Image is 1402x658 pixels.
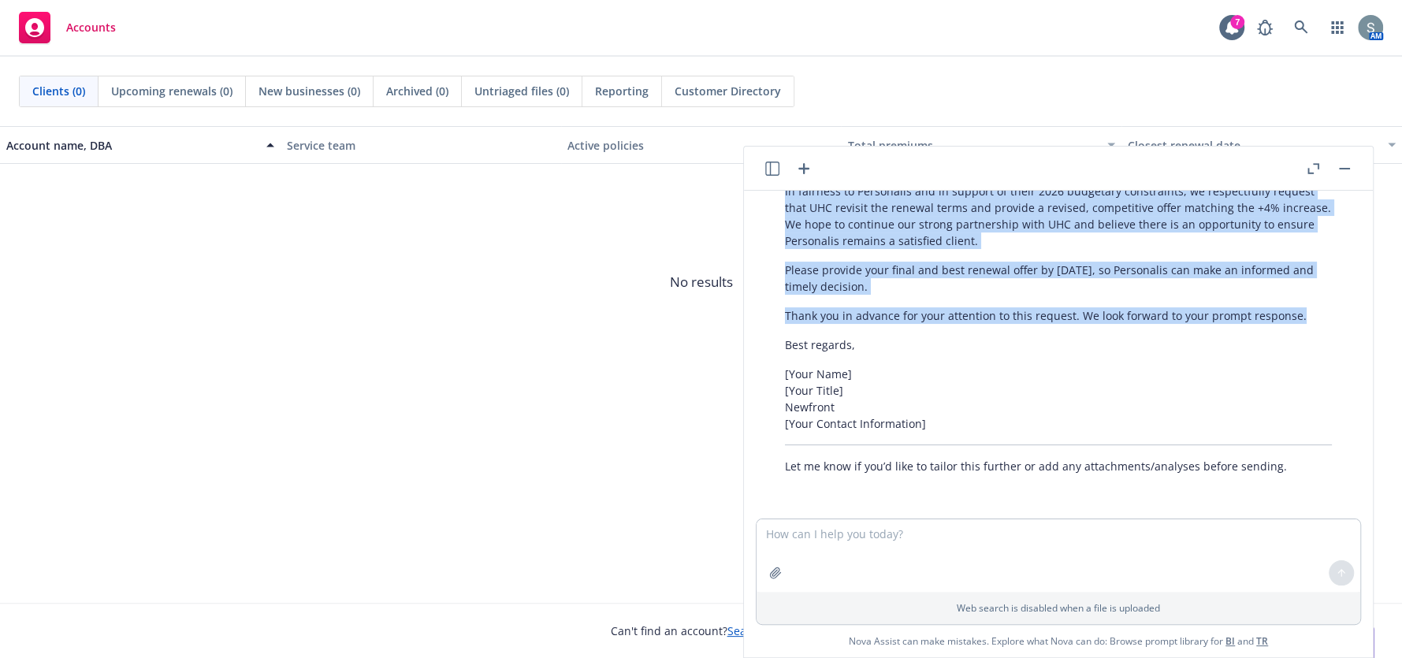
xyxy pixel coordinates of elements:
[386,83,448,99] span: Archived (0)
[785,262,1332,295] p: Please provide your final and best renewal offer by [DATE], so Personalis can make an informed an...
[1358,15,1383,40] img: photo
[785,307,1332,324] p: Thank you in advance for your attention to this request. We look forward to your prompt response.
[1230,15,1244,29] div: 7
[561,126,842,164] button: Active policies
[727,623,792,638] a: Search for it
[111,83,232,99] span: Upcoming renewals (0)
[785,458,1332,474] p: Let me know if you’d like to tailor this further or add any attachments/analyses before sending.
[13,6,122,50] a: Accounts
[841,126,1121,164] button: Total premiums
[6,137,257,154] div: Account name, DBA
[66,21,116,34] span: Accounts
[847,137,1098,154] div: Total premiums
[258,83,360,99] span: New businesses (0)
[281,126,561,164] button: Service team
[766,601,1351,615] p: Web search is disabled when a file is uploaded
[1249,12,1281,43] a: Report a Bug
[1225,634,1235,648] a: BI
[287,137,555,154] div: Service team
[750,625,1367,657] span: Nova Assist can make mistakes. Explore what Nova can do: Browse prompt library for and
[1128,137,1378,154] div: Closest renewal date
[474,83,569,99] span: Untriaged files (0)
[1121,126,1402,164] button: Closest renewal date
[1256,634,1268,648] a: TR
[1322,12,1353,43] a: Switch app
[785,336,1332,353] p: Best regards,
[32,83,85,99] span: Clients (0)
[785,366,1332,432] p: [Your Name] [Your Title] Newfront [Your Contact Information]
[1285,12,1317,43] a: Search
[595,83,649,99] span: Reporting
[611,623,792,639] span: Can't find an account?
[675,83,781,99] span: Customer Directory
[567,137,835,154] div: Active policies
[785,183,1332,249] p: In fairness to Personalis and in support of their 2026 budgetary constraints, we respectfully req...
